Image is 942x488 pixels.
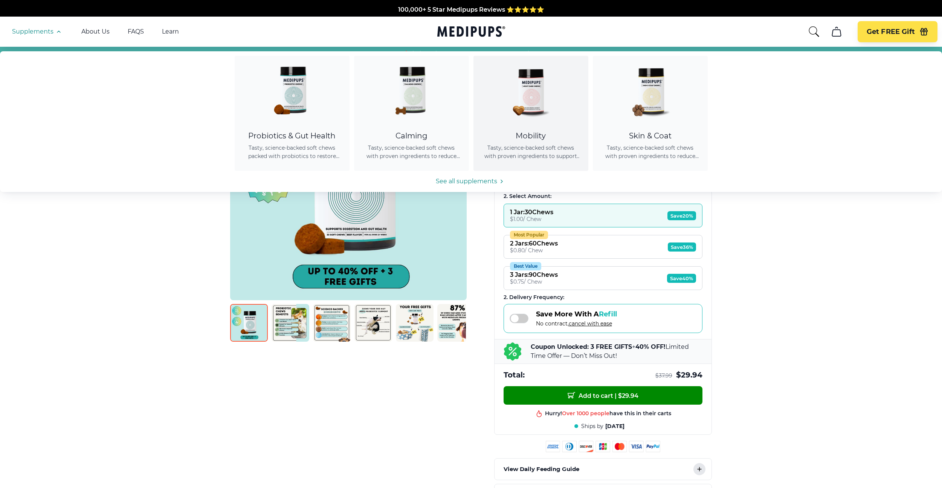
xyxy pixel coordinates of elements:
a: About Us [81,28,110,35]
b: 40% OFF! [635,343,666,350]
img: Joint Care Chews - Medipups [497,56,565,124]
button: Best Value3 Jars:90Chews$0.75/ ChewSave40% [504,266,702,290]
a: FAQS [128,28,144,35]
span: Tasty, science-backed soft chews with proven ingredients to reduce shedding, promote healthy skin... [602,144,699,160]
button: Supplements [12,27,63,36]
span: Tasty, science-backed soft chews with proven ingredients to reduce anxiety, promote relaxation, a... [363,144,460,160]
span: [DATE] [605,423,624,430]
img: Probiotic Dog Chews | Natural Dog Supplements [396,304,434,342]
span: $ 29.94 [676,370,702,380]
a: Probiotic Dog Chews - MedipupsProbiotics & Gut HealthTasty, science-backed soft chews packed with... [235,56,350,171]
img: Skin & Coat Chews - Medipups [616,56,684,124]
button: 1 Jar:30Chews$1.00/ ChewSave20% [504,204,702,227]
span: Supplements [12,28,53,35]
div: Mobility [482,131,579,141]
span: Tasty, science-backed soft chews packed with probiotics to restore gut balance, ease itching, sup... [244,144,340,160]
span: Best product [574,411,610,418]
span: 2 . Delivery Frequency: [504,294,564,301]
span: Over 1000 people [562,402,609,409]
b: Coupon Unlocked: 3 FREE GIFTS [531,343,632,350]
span: Get FREE Gift [867,28,915,36]
span: $ 37.99 [655,372,672,379]
div: Probiotics & Gut Health [244,131,340,141]
a: Joint Care Chews - MedipupsMobilityTasty, science-backed soft chews with proven ingredients to su... [473,56,588,171]
a: Medipups [437,25,505,40]
div: Best Value [510,262,541,270]
span: Save 20% [667,211,696,220]
span: Save 40% [667,274,696,283]
span: Add to cart | $ 29.94 [568,391,638,399]
span: Save 36% [668,242,696,252]
span: Refill [599,310,617,318]
div: $ 0.75 / Chew [510,278,558,285]
img: Probiotic Dog Chews | Natural Dog Supplements [272,304,309,342]
div: 3 Jars : 90 Chews [510,271,558,278]
img: Probiotic Dog Chews | Natural Dog Supplements [437,304,475,342]
a: Skin & Coat Chews - MedipupsSkin & CoatTasty, science-backed soft chews with proven ingredients t... [593,56,708,171]
a: Calming Dog Chews - MedipupsCalmingTasty, science-backed soft chews with proven ingredients to re... [354,56,469,171]
span: Ships by [581,423,603,430]
button: cart [827,23,846,41]
a: Learn [162,28,179,35]
span: No contract, [536,320,617,327]
img: payment methods [546,441,660,452]
div: Most Popular [510,231,548,239]
div: Skin & Coat [602,131,699,141]
img: Probiotic Dog Chews | Natural Dog Supplements [230,304,268,342]
span: Tasty, science-backed soft chews with proven ingredients to support joint health, improve mobilit... [482,144,579,160]
p: View Daily Feeding Guide [504,465,579,474]
div: Hurry! have this in their carts [545,402,671,410]
img: Probiotic Dog Chews | Natural Dog Supplements [313,304,351,342]
div: in this shop [574,411,642,419]
div: Calming [363,131,460,141]
button: Most Popular2 Jars:60Chews$0.80/ ChewSave36% [504,235,702,259]
button: search [808,26,820,38]
p: + Limited Time Offer — Don’t Miss Out! [531,342,702,361]
div: $ 0.80 / Chew [510,247,558,254]
div: 2. Select Amount: [504,193,702,200]
img: Probiotic Dog Chews - Medipups [258,56,326,124]
button: Add to cart | $29.94 [504,386,702,405]
button: Get FREE Gift [858,21,937,42]
img: Probiotic Dog Chews | Natural Dog Supplements [354,304,392,342]
span: Save More With A [536,310,617,318]
span: Total: [504,370,525,380]
div: 1 Jar : 30 Chews [510,209,553,216]
div: 2 Jars : 60 Chews [510,240,558,247]
img: Calming Dog Chews - Medipups [377,56,445,124]
div: $ 1.00 / Chew [510,216,553,223]
span: cancel with ease [569,320,612,327]
span: Made In The [GEOGRAPHIC_DATA] from domestic & globally sourced ingredients [346,8,596,15]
